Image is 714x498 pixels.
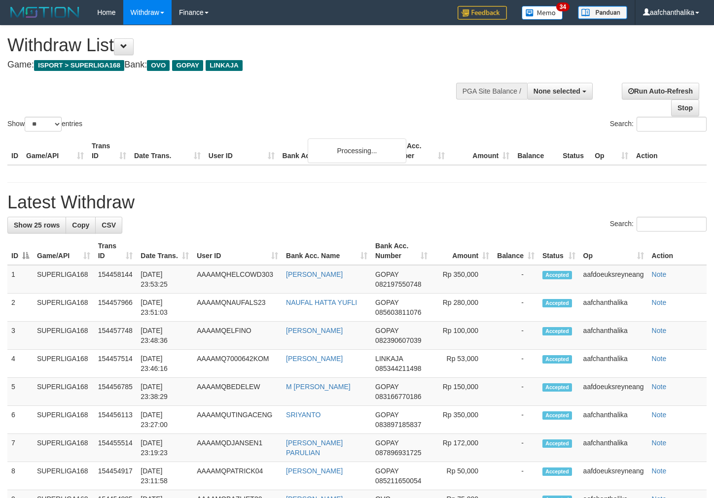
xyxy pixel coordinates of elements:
th: User ID: activate to sort column ascending [193,237,282,265]
span: Copy 083166770186 to clipboard [375,393,421,400]
td: AAAAMQBEDELEW [193,378,282,406]
td: aafchanthalika [579,434,648,462]
a: SRIYANTO [286,411,321,419]
td: Rp 53,000 [431,350,493,378]
th: Bank Acc. Name: activate to sort column ascending [282,237,371,265]
th: Game/API [22,137,88,165]
span: GOPAY [375,411,398,419]
th: Trans ID [88,137,130,165]
td: aafdoeuksreyneang [579,462,648,490]
img: panduan.png [578,6,627,19]
td: AAAAMQELFINO [193,322,282,350]
span: Copy 085211650054 to clipboard [375,477,421,485]
th: Bank Acc. Name [279,137,385,165]
span: CSV [102,221,116,229]
span: GOPAY [375,270,398,278]
span: Copy 087896931725 to clipboard [375,449,421,457]
td: 4 [7,350,33,378]
a: Note [652,355,667,363]
td: 154456113 [94,406,137,434]
a: [PERSON_NAME] [286,467,343,475]
td: [DATE] 23:46:16 [137,350,193,378]
th: Balance [513,137,559,165]
a: [PERSON_NAME] [286,327,343,334]
span: GOPAY [375,299,398,306]
a: [PERSON_NAME] PARULIAN [286,439,343,457]
label: Search: [610,117,707,132]
a: [PERSON_NAME] [286,355,343,363]
span: None selected [534,87,580,95]
span: Accepted [542,299,572,307]
span: GOPAY [375,467,398,475]
th: Game/API: activate to sort column ascending [33,237,94,265]
span: Accepted [542,383,572,392]
a: Note [652,467,667,475]
span: GOPAY [375,327,398,334]
td: 1 [7,265,33,294]
a: [PERSON_NAME] [286,270,343,278]
span: Accepted [542,271,572,279]
span: LINKAJA [206,60,243,71]
span: LINKAJA [375,355,403,363]
td: AAAAMQ7000642KOM [193,350,282,378]
span: Copy 085603811076 to clipboard [375,308,421,316]
th: Amount [449,137,513,165]
span: Accepted [542,355,572,364]
td: AAAAMQHELCOWD303 [193,265,282,294]
th: Bank Acc. Number: activate to sort column ascending [371,237,431,265]
th: ID: activate to sort column descending [7,237,33,265]
h1: Withdraw List [7,35,466,55]
td: - [493,322,538,350]
td: Rp 172,000 [431,434,493,462]
td: SUPERLIGA168 [33,294,94,322]
a: Show 25 rows [7,217,66,233]
td: 154457748 [94,322,137,350]
a: NAUFAL HATTA YUFLI [286,299,357,306]
img: Feedback.jpg [458,6,507,20]
th: Date Trans. [130,137,205,165]
th: Action [632,137,707,165]
td: [DATE] 23:53:25 [137,265,193,294]
span: Show 25 rows [14,221,60,229]
h1: Latest Withdraw [7,193,707,212]
th: Balance: activate to sort column ascending [493,237,538,265]
a: Note [652,439,667,447]
th: Status [559,137,591,165]
div: PGA Site Balance / [456,83,527,100]
td: 3 [7,322,33,350]
span: GOPAY [375,439,398,447]
input: Search: [637,217,707,232]
span: Accepted [542,439,572,448]
td: SUPERLIGA168 [33,265,94,294]
td: SUPERLIGA168 [33,378,94,406]
td: - [493,406,538,434]
th: Trans ID: activate to sort column ascending [94,237,137,265]
input: Search: [637,117,707,132]
td: AAAAMQUTINGACENG [193,406,282,434]
td: - [493,294,538,322]
td: aafdoeuksreyneang [579,378,648,406]
td: 154457966 [94,294,137,322]
span: Accepted [542,411,572,420]
td: Rp 350,000 [431,265,493,294]
td: 7 [7,434,33,462]
span: Copy [72,221,89,229]
td: aafdoeuksreyneang [579,265,648,294]
td: 8 [7,462,33,490]
td: 154454917 [94,462,137,490]
td: SUPERLIGA168 [33,434,94,462]
span: Copy 082197550748 to clipboard [375,280,421,288]
a: Run Auto-Refresh [622,83,699,100]
td: - [493,265,538,294]
td: 2 [7,294,33,322]
th: Op [591,137,632,165]
td: [DATE] 23:51:03 [137,294,193,322]
td: - [493,434,538,462]
td: - [493,350,538,378]
span: Copy 083897185837 to clipboard [375,421,421,429]
td: aafchanthalika [579,406,648,434]
h4: Game: Bank: [7,60,466,70]
td: [DATE] 23:19:23 [137,434,193,462]
select: Showentries [25,117,62,132]
td: 154458144 [94,265,137,294]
